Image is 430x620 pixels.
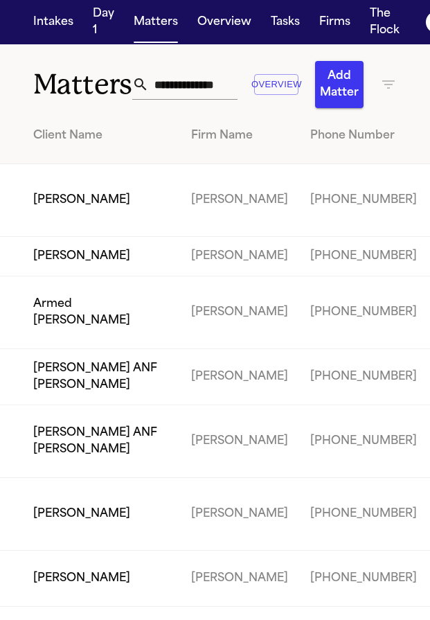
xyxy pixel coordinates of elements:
td: [PERSON_NAME] [180,237,299,276]
button: Firms [314,8,356,36]
td: [PHONE_NUMBER] [299,276,428,349]
h1: Matters [33,67,132,102]
div: Client Name [33,127,169,144]
td: [PERSON_NAME] [180,349,299,405]
td: [PHONE_NUMBER] [299,349,428,405]
td: [PERSON_NAME] [180,276,299,349]
div: Phone Number [310,127,417,144]
td: [PERSON_NAME] [180,478,299,551]
td: [PERSON_NAME] [180,164,299,237]
td: [PHONE_NUMBER] [299,164,428,237]
td: [PHONE_NUMBER] [299,405,428,478]
button: Overview [254,74,298,96]
button: Add Matter [315,61,364,108]
button: Tasks [265,8,305,36]
td: [PERSON_NAME] [180,405,299,478]
div: Firm Name [191,127,288,144]
button: Intakes [28,8,79,36]
td: [PHONE_NUMBER] [299,237,428,276]
button: Matters [128,8,183,36]
td: [PHONE_NUMBER] [299,478,428,551]
td: [PERSON_NAME] [180,551,299,607]
button: Overview [192,8,257,36]
td: [PHONE_NUMBER] [299,551,428,607]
